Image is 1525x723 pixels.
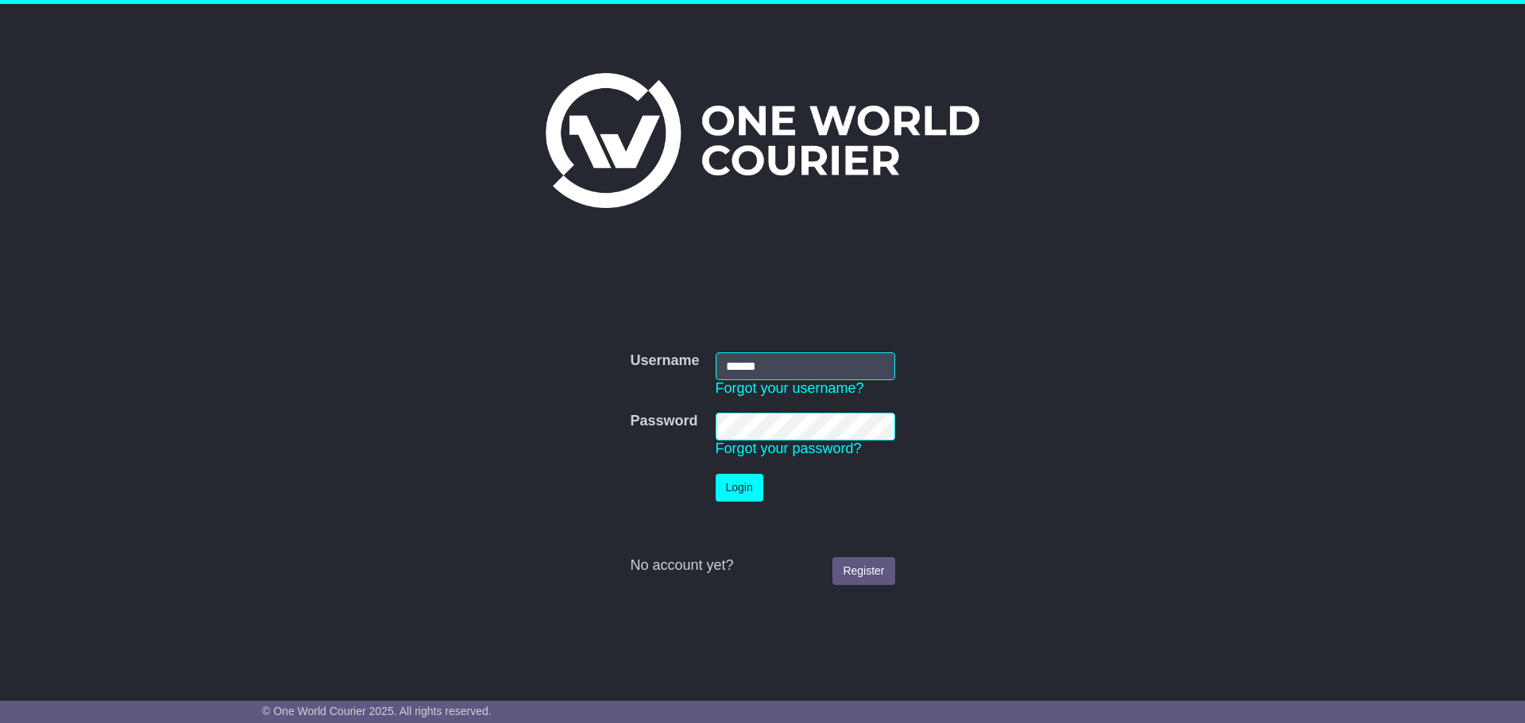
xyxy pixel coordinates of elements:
label: Password [630,413,697,430]
button: Login [716,474,763,502]
a: Forgot your password? [716,440,862,456]
a: Register [832,557,894,585]
span: © One World Courier 2025. All rights reserved. [262,705,492,717]
img: One World [546,73,979,208]
div: No account yet? [630,557,894,575]
a: Forgot your username? [716,380,864,396]
label: Username [630,352,699,370]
